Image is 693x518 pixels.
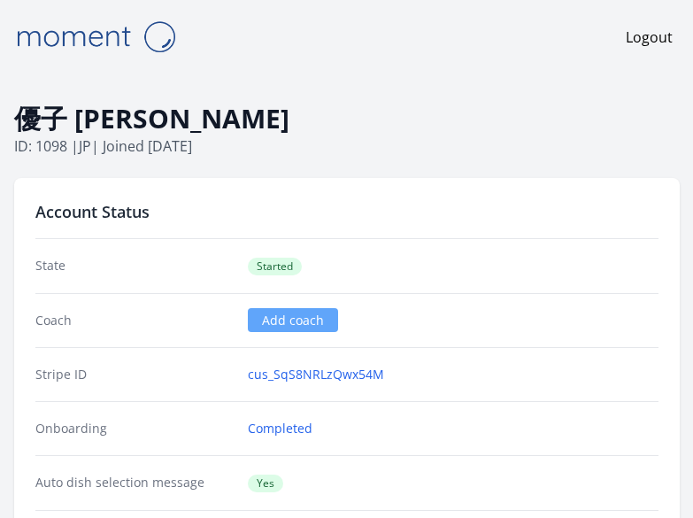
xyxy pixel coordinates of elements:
a: cus_SqS8NRLzQwx54M [248,366,384,383]
span: Yes [248,475,283,492]
a: Logout [626,27,673,48]
h1: 優子 [PERSON_NAME] [14,102,680,135]
dt: State [35,257,234,275]
dt: Auto dish selection message [35,474,234,492]
dt: Onboarding [35,420,234,437]
a: Add coach [248,308,338,332]
dt: Coach [35,312,234,329]
h2: Account Status [35,199,658,224]
dt: Stripe ID [35,366,234,383]
a: Completed [248,420,312,437]
p: ID: 1098 | | Joined [DATE] [14,135,680,157]
img: Moment [7,14,184,59]
span: jp [79,136,91,156]
span: Started [248,258,302,275]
